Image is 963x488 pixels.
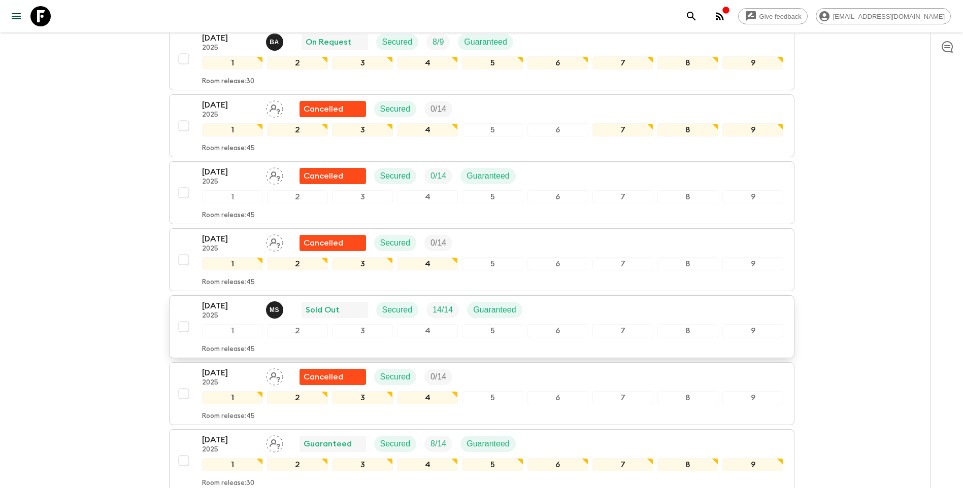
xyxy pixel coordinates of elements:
[430,371,446,383] p: 0 / 14
[473,304,516,316] p: Guaranteed
[202,434,258,446] p: [DATE]
[300,369,366,385] div: Flash Pack cancellation
[681,6,702,26] button: search adventures
[374,436,417,452] div: Secured
[267,56,328,69] div: 2
[202,32,258,44] p: [DATE]
[376,34,419,50] div: Secured
[202,166,258,178] p: [DATE]
[397,458,458,471] div: 4
[430,170,446,182] p: 0 / 14
[462,391,523,404] div: 5
[267,123,328,136] div: 2
[202,190,263,203] div: 1
[169,295,794,358] button: [DATE]2025Magda SotiriadisSold OutSecuredTrip FillGuaranteed123456789Room release:45
[169,161,794,224] button: [DATE]2025Assign pack leaderFlash Pack cancellationSecuredTrip FillGuaranteed123456789Room releas...
[424,101,452,117] div: Trip Fill
[304,170,343,182] p: Cancelled
[722,391,783,404] div: 9
[202,99,258,111] p: [DATE]
[169,228,794,291] button: [DATE]2025Assign pack leaderFlash Pack cancellationSecuredTrip Fill123456789Room release:45
[374,369,417,385] div: Secured
[332,190,393,203] div: 3
[202,278,255,287] p: Room release: 45
[424,436,452,452] div: Trip Fill
[202,379,258,387] p: 2025
[426,34,450,50] div: Trip Fill
[202,123,263,136] div: 1
[266,37,285,45] span: Byron Anderson
[722,458,783,471] div: 9
[202,479,254,487] p: Room release: 30
[266,301,285,319] button: MS
[722,190,783,203] div: 9
[527,324,588,337] div: 6
[332,324,393,337] div: 3
[332,123,393,136] div: 3
[527,458,588,471] div: 6
[266,33,285,51] button: BA
[202,111,258,119] p: 2025
[267,458,328,471] div: 2
[657,458,718,471] div: 8
[332,458,393,471] div: 3
[374,101,417,117] div: Secured
[657,123,718,136] div: 8
[202,78,254,86] p: Room release: 30
[374,168,417,184] div: Secured
[266,371,283,379] span: Assign pack leader
[304,371,343,383] p: Cancelled
[332,257,393,270] div: 3
[332,56,393,69] div: 3
[332,391,393,404] div: 3
[592,458,653,471] div: 7
[527,257,588,270] div: 6
[374,235,417,251] div: Secured
[380,103,411,115] p: Secured
[202,145,255,153] p: Room release: 45
[592,190,653,203] div: 7
[266,237,283,246] span: Assign pack leader
[304,103,343,115] p: Cancelled
[592,123,653,136] div: 7
[202,367,258,379] p: [DATE]
[433,304,453,316] p: 14 / 14
[266,170,283,179] span: Assign pack leader
[397,123,458,136] div: 4
[527,391,588,404] div: 6
[202,391,263,404] div: 1
[306,304,340,316] p: Sold Out
[722,56,783,69] div: 9
[202,345,255,354] p: Room release: 45
[430,237,446,249] p: 0 / 14
[306,36,351,48] p: On Request
[426,302,459,318] div: Trip Fill
[657,56,718,69] div: 8
[270,306,279,314] p: M S
[266,438,283,446] span: Assign pack leader
[202,324,263,337] div: 1
[424,369,452,385] div: Trip Fill
[376,302,419,318] div: Secured
[827,13,950,20] span: [EMAIL_ADDRESS][DOMAIN_NAME]
[722,123,783,136] div: 9
[657,190,718,203] div: 8
[267,190,328,203] div: 2
[657,257,718,270] div: 8
[722,257,783,270] div: 9
[464,36,507,48] p: Guaranteed
[202,257,263,270] div: 1
[202,44,258,52] p: 2025
[754,13,807,20] span: Give feedback
[169,27,794,90] button: [DATE]2025Byron AndersonOn RequestSecuredTrip FillGuaranteed123456789Room release:30
[202,300,258,312] p: [DATE]
[527,190,588,203] div: 6
[202,212,255,220] p: Room release: 45
[380,237,411,249] p: Secured
[202,412,255,421] p: Room release: 45
[6,6,26,26] button: menu
[462,123,523,136] div: 5
[202,312,258,320] p: 2025
[397,391,458,404] div: 4
[267,324,328,337] div: 2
